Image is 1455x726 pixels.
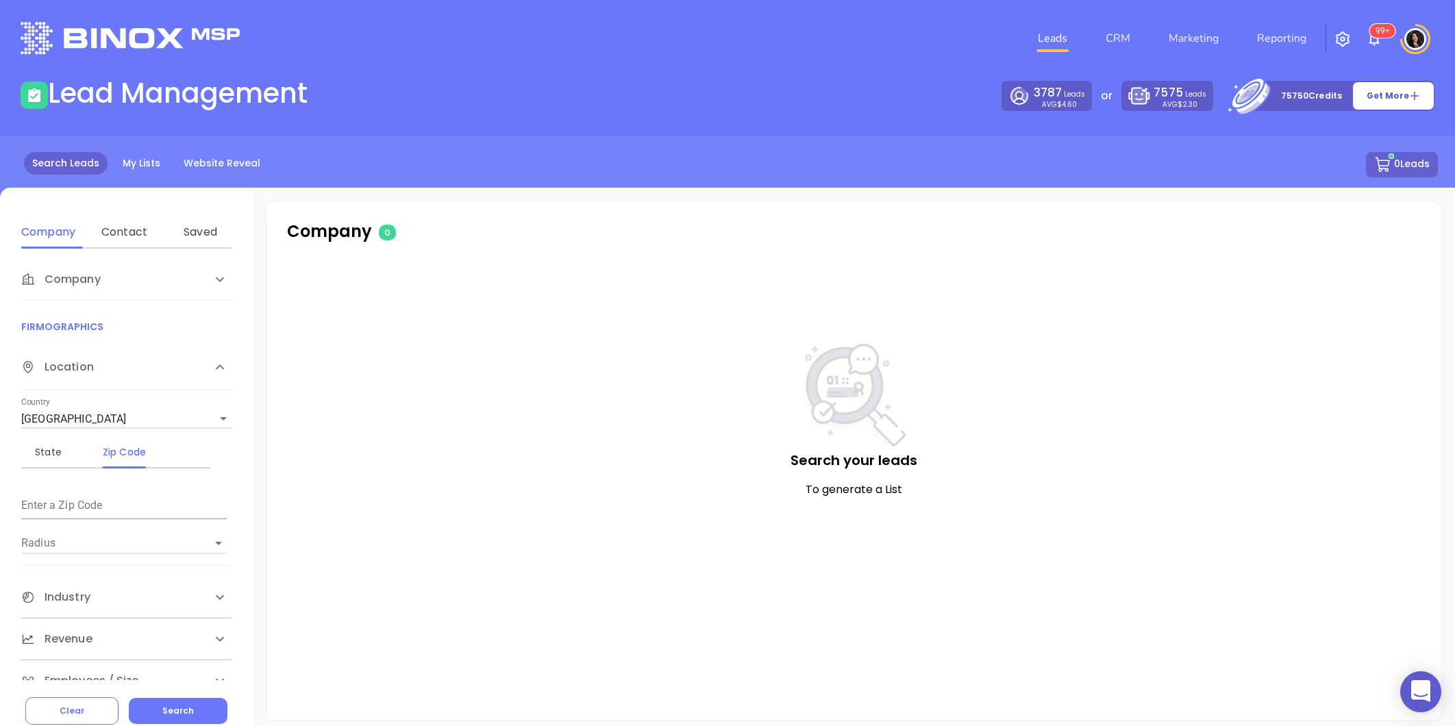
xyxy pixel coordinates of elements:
p: AVG [1042,101,1077,108]
div: [GEOGRAPHIC_DATA] [21,408,232,430]
div: Company [21,259,232,300]
div: Zip Code [97,444,151,460]
span: $2.30 [1178,99,1197,110]
span: Search [162,705,194,716]
span: Employees / Size [21,673,139,689]
span: 7575 [1154,84,1182,101]
button: Clear [25,697,119,725]
a: My Lists [114,152,169,175]
a: Reporting [1252,25,1312,52]
a: Search Leads [24,152,108,175]
p: Search your leads [294,450,1414,471]
p: or [1101,88,1112,104]
img: iconSetting [1334,31,1351,47]
img: user [1404,28,1426,50]
span: Clear [60,705,84,716]
button: Search [129,698,227,724]
label: Country [21,399,50,407]
p: Leads [1154,84,1206,101]
p: Leads [1034,84,1085,101]
button: 0Leads [1366,152,1438,177]
h1: Lead Management [48,77,308,110]
div: Revenue [21,618,232,660]
div: Contact [97,224,151,240]
div: State [21,444,75,460]
p: To generate a List [294,481,1414,498]
span: 0 [379,225,396,240]
div: Industry [21,577,232,618]
div: Company [21,224,75,240]
div: Location [21,345,232,390]
img: logo [21,22,240,54]
p: Company [287,219,641,244]
span: $4.60 [1057,99,1077,110]
sup: 100 [1370,24,1395,38]
p: 75750 Credits [1281,89,1342,103]
div: Saved [173,224,227,240]
a: Marketing [1163,25,1224,52]
a: Website Reveal [175,152,269,175]
p: FIRMOGRAPHICS [21,319,232,334]
span: Industry [21,589,90,605]
button: Open [209,534,228,553]
a: CRM [1100,25,1136,52]
div: Employees / Size [21,660,232,701]
img: iconNotification [1366,31,1382,47]
span: Location [21,359,94,375]
img: NoSearch [803,344,906,450]
button: Get More [1352,82,1434,110]
span: Company [21,271,101,288]
p: AVG [1162,101,1197,108]
a: Leads [1032,25,1073,52]
span: Revenue [21,631,92,647]
span: 3787 [1034,84,1062,101]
